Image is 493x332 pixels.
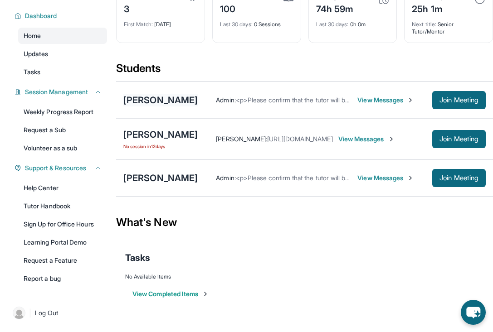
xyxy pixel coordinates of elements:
span: Dashboard [25,11,57,20]
button: Join Meeting [432,169,486,187]
button: chat-button [461,300,486,325]
span: Support & Resources [25,164,86,173]
div: [PERSON_NAME] [123,94,198,106]
button: Join Meeting [432,130,486,148]
span: [URL][DOMAIN_NAME] [267,135,332,143]
span: Join Meeting [439,175,478,181]
span: [PERSON_NAME] : [216,135,267,143]
a: Request a Feature [18,252,107,269]
span: Join Meeting [439,97,478,103]
a: Sign Up for Office Hours [18,216,107,232]
div: 0h 0m [316,15,390,28]
span: View Messages [357,173,414,183]
button: Support & Resources [21,164,102,173]
a: |Log Out [9,303,107,323]
div: 0 Sessions [220,15,293,28]
a: Tutor Handbook [18,198,107,214]
span: No session in 12 days [123,143,198,150]
span: Last 30 days : [220,21,253,28]
span: Join Meeting [439,136,478,142]
a: Request a Sub [18,122,107,138]
span: Tasks [125,251,150,264]
button: Session Management [21,87,102,96]
span: | [29,308,31,318]
div: 25h 1m [412,1,466,15]
span: View Messages [338,135,395,144]
span: View Messages [357,96,414,105]
div: No Available Items [125,273,484,280]
button: View Completed Items [132,289,209,298]
div: 74h 59m [316,1,354,15]
a: Volunteer as a sub [18,140,107,156]
div: 3 [124,1,167,15]
button: Join Meeting [432,91,486,109]
img: user-img [13,307,25,319]
span: First Match : [124,21,153,28]
div: Senior Tutor/Mentor [412,15,485,35]
span: Admin : [216,96,235,104]
img: Chevron-Right [407,96,414,104]
span: Last 30 days : [316,21,349,28]
button: Dashboard [21,11,102,20]
div: [DATE] [124,15,197,28]
div: [PERSON_NAME] [123,128,198,141]
a: Weekly Progress Report [18,104,107,120]
span: Next title : [412,21,436,28]
span: Admin : [216,174,235,182]
div: 100 [220,1,243,15]
a: Learning Portal Demo [18,234,107,250]
a: Updates [18,46,107,62]
span: Tasks [24,67,40,77]
span: Session Management [25,87,88,96]
div: Students [116,61,493,81]
img: Chevron-Right [407,174,414,182]
a: Report a bug [18,270,107,287]
a: Tasks [18,64,107,80]
div: What's New [116,202,493,242]
span: Updates [24,49,49,58]
img: Chevron-Right [388,135,395,143]
a: Home [18,28,107,44]
a: Help Center [18,180,107,196]
div: [PERSON_NAME] [123,172,198,184]
span: Home [24,31,41,40]
span: Log Out [35,308,59,318]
